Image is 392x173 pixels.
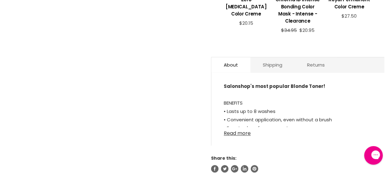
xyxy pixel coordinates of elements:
span: $27.50 [341,13,357,19]
p: BENEFITS • Lasts up to 8 washes • Convenient application, even without a brush • Easy to dose for... [224,82,372,167]
a: About [211,57,250,72]
aside: Share this: [211,155,384,172]
span: $20.95 [299,27,314,33]
span: $20.15 [239,20,253,26]
span: $34.95 [281,27,297,33]
strong: Salonshop's most popular Blonde Toner! [224,83,325,89]
a: Read more [224,127,372,136]
a: Returns [295,57,337,72]
span: Share this: [211,155,236,161]
iframe: Gorgias live chat messenger [361,144,386,167]
a: Shipping [250,57,295,72]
